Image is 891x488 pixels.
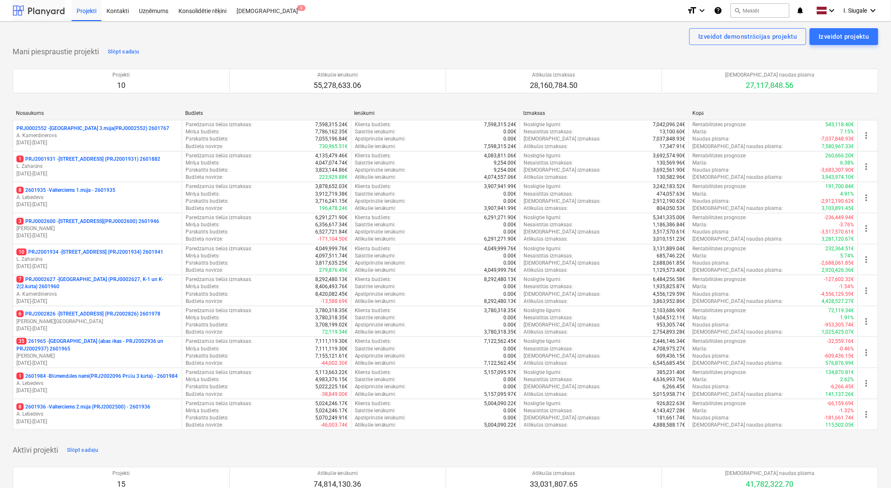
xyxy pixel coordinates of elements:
[16,291,178,298] p: A. Kamerdinerovs
[821,291,854,298] p: -4,556,129.59€
[699,31,797,42] div: Izveidot demonstrācijas projektu
[16,298,178,305] p: [DATE] - [DATE]
[355,228,406,236] p: Apstiprinātie ienākumi :
[315,191,348,198] p: 3,912,719.38€
[319,174,348,181] p: 223,929.88€
[697,5,707,16] i: keyboard_arrow_down
[653,267,686,274] p: 1,129,573.40€
[693,143,783,150] p: [DEMOGRAPHIC_DATA] naudas plūsma :
[355,245,391,252] p: Klienta budžets :
[16,403,24,410] span: 8
[484,121,516,128] p: 7,598,315.24€
[319,143,348,150] p: 730,965.51€
[314,72,362,79] p: Atlikušie ienākumi
[186,298,223,305] p: Budžeta novirze :
[355,221,396,228] p: Saistītie ienākumi :
[16,387,178,394] p: [DATE] - [DATE]
[315,276,348,283] p: 8,292,480.13€
[16,125,178,146] div: PRJ0002552 -[GEOGRAPHIC_DATA] 3.māja(PRJ0002552) 2601767A. Kamerdinerovs[DATE]-[DATE]
[355,267,396,274] p: Atlikušie ienākumi :
[16,338,27,345] span: 35
[687,5,697,16] i: format_size
[822,205,854,212] p: 3,103,891.45€
[862,255,872,265] span: more_vert
[355,167,406,174] p: Apstiprinātie ienākumi :
[315,135,348,143] p: 7,055,196.84€
[186,260,229,267] p: Pārskatīts budžets :
[693,183,747,190] p: Rentabilitātes prognoze :
[693,128,708,135] p: Marža :
[524,283,573,290] p: Nesaistītās izmaksas :
[65,443,101,457] button: Slēpt sadaļu
[16,318,178,325] p: [PERSON_NAME][GEOGRAPHIC_DATA]
[16,156,160,163] p: PRJ2001931 - [STREET_ADDRESS] (PRJ2001931) 2601882
[16,373,178,394] div: 12601984 -Blūmendāles nami(PRJ2002096 Prūšu 3 kārta) - 2601984A. Lebedevs[DATE]-[DATE]
[16,187,178,208] div: 82601935 -Valterciems 1.māja - 2601935A. Lebedevs[DATE]-[DATE]
[503,252,516,260] p: 0.00€
[355,135,406,143] p: Apstiprinātie ienākumi :
[653,236,686,243] p: 3,010,151.23€
[829,307,854,314] p: 72,119.34€
[16,249,27,255] span: 10
[693,191,708,198] p: Marža :
[653,307,686,314] p: 2,103,686.90€
[693,159,708,167] p: Marža :
[653,245,686,252] p: 3,131,889.04€
[186,152,252,159] p: Paredzamās tiešās izmaksas :
[692,110,855,117] div: Kopā
[503,191,516,198] p: 0.00€
[839,221,854,228] p: -3.76%
[355,283,396,290] p: Saistītie ienākumi :
[108,47,139,57] div: Slēpt sadaļu
[660,143,686,150] p: 17,347.91€
[16,310,160,318] p: PRJ2002826 - [STREET_ADDRESS] (PRJ2002826) 2601978
[484,276,516,283] p: 8,292,480.13€
[840,159,854,167] p: 6.38%
[315,167,348,174] p: 3,823,144.86€
[734,7,741,14] span: search
[16,276,178,305] div: 7PRJ0002627 -[GEOGRAPHIC_DATA] (PRJ0002627, K-1 un K-2(2.kārta) 2601960A. Kamerdinerovs[DATE]-[DATE]
[297,5,306,11] span: 3
[186,221,220,228] p: Mērķa budžets :
[503,135,516,143] p: 0.00€
[112,72,130,79] p: Projekti
[653,260,686,267] p: 2,688,061.85€
[840,191,854,198] p: 4.91%
[693,260,730,267] p: Naudas plūsma :
[494,167,516,174] p: 9,254.00€
[826,152,854,159] p: 260,666.20€
[16,232,178,239] p: [DATE] - [DATE]
[693,167,730,174] p: Naudas plūsma :
[657,159,686,167] p: 130,569.96€
[16,132,178,139] p: A. Kamerdinerovs
[16,225,178,232] p: [PERSON_NAME]
[693,152,747,159] p: Rentabilitātes prognoze :
[186,159,220,167] p: Mērķa budžets :
[524,198,601,205] p: [DEMOGRAPHIC_DATA] izmaksas :
[524,236,568,243] p: Atlikušās izmaksas :
[821,167,854,174] p: -3,683,307.90€
[524,121,562,128] p: Noslēgtie līgumi :
[825,214,854,221] p: -236,449.94€
[355,314,396,321] p: Saistītie ienākumi :
[318,236,348,243] p: -171,104.50€
[16,338,178,352] p: 261965 - [GEOGRAPHIC_DATA] (abas ēkas - PRJ2002936 un PRJ2002937) 2601965
[484,298,516,305] p: 8,292,480.13€
[319,205,348,212] p: 196,478.24€
[826,183,854,190] p: 191,700.84€
[653,228,686,236] p: 3,517,570.61€
[315,245,348,252] p: 4,049,999.76€
[524,252,573,260] p: Nesaistītās izmaksas :
[689,28,806,45] button: Izveidot demonstrācijas projektu
[16,125,169,132] p: PRJ0002552 - [GEOGRAPHIC_DATA] 3.māja(PRJ0002552) 2601767
[821,135,854,143] p: -7,037,848.93€
[693,245,747,252] p: Rentabilitātes prognoze :
[16,325,178,332] p: [DATE] - [DATE]
[186,276,252,283] p: Paredzamās tiešās izmaksas :
[825,276,854,283] p: -127,602.32€
[653,183,686,190] p: 3,242,183.52€
[321,298,348,305] p: -13,588.69€
[16,373,178,380] p: 2601984 - Blūmendāles nami(PRJ2002096 Prūšu 3 kārta) - 2601984
[16,353,178,360] p: [PERSON_NAME]
[693,205,783,212] p: [DEMOGRAPHIC_DATA] naudas plūsma :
